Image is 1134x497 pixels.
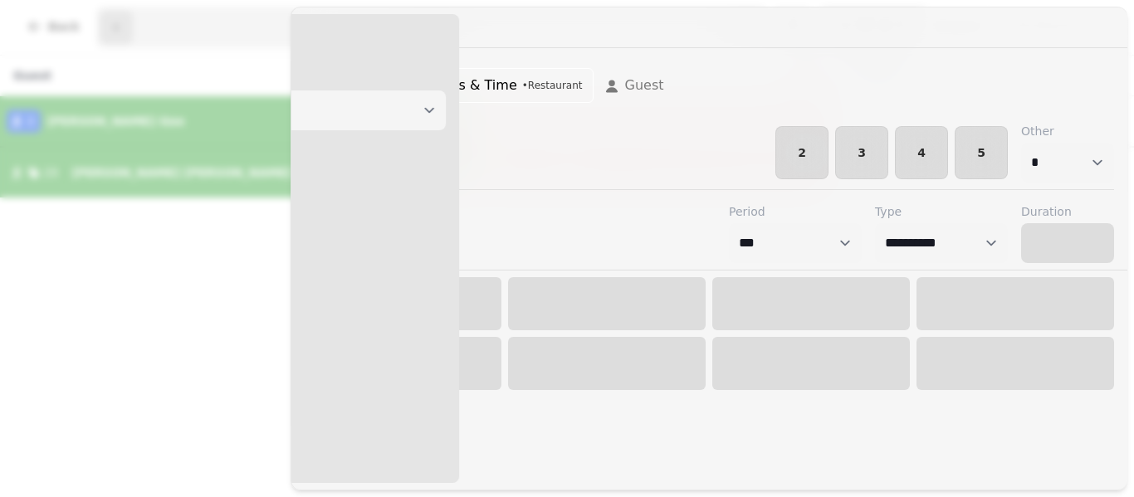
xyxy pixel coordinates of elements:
[625,76,664,95] span: Guest
[835,126,888,179] button: 3
[969,147,994,158] span: 5
[522,79,583,92] span: • Restaurant
[420,76,517,95] span: Guests & Time
[875,203,1008,220] label: Type
[849,147,874,158] span: 3
[909,147,934,158] span: 4
[1021,123,1114,139] label: Other
[1021,203,1114,220] label: Duration
[955,126,1008,179] button: 5
[775,126,829,179] button: 2
[789,147,814,158] span: 2
[895,126,948,179] button: 4
[729,203,862,220] label: Period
